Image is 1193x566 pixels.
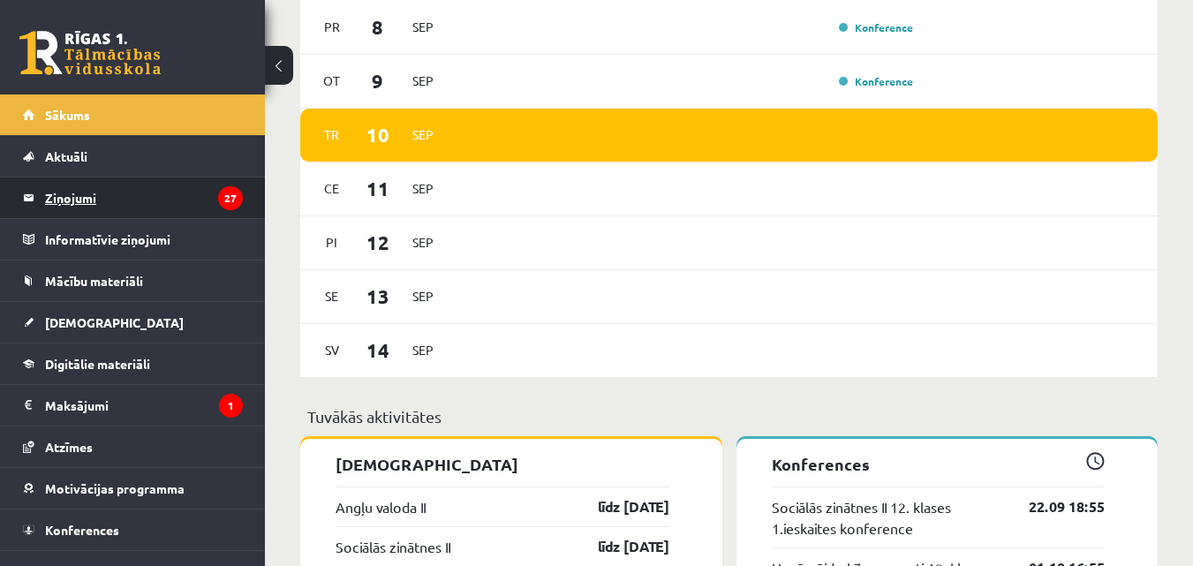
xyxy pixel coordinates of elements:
span: Se [313,283,351,310]
a: Sociālās zinātnes II [336,536,450,557]
p: [DEMOGRAPHIC_DATA] [336,452,669,476]
i: 27 [218,186,243,210]
a: Informatīvie ziņojumi [23,219,243,260]
span: 10 [351,120,405,149]
a: Aktuāli [23,136,243,177]
a: Maksājumi1 [23,385,243,426]
a: 22.09 18:55 [1002,496,1105,517]
span: Sep [404,175,442,202]
a: Konference [839,74,913,88]
span: Konferences [45,522,119,538]
span: 11 [351,174,405,203]
a: Konferences [23,509,243,550]
span: Ce [313,175,351,202]
span: Pr [313,13,351,41]
span: Sākums [45,107,90,123]
span: Sep [404,229,442,256]
legend: Informatīvie ziņojumi [45,219,243,260]
legend: Maksājumi [45,385,243,426]
a: Konference [839,20,913,34]
a: [DEMOGRAPHIC_DATA] [23,302,243,343]
a: Sākums [23,94,243,135]
span: 9 [351,66,405,95]
span: Tr [313,121,351,148]
span: Sep [404,67,442,94]
a: Digitālie materiāli [23,343,243,384]
a: Mācību materiāli [23,260,243,301]
a: Ziņojumi27 [23,177,243,218]
legend: Ziņojumi [45,177,243,218]
span: 8 [351,12,405,42]
span: Aktuāli [45,148,87,164]
span: Digitālie materiāli [45,356,150,372]
p: Konferences [772,452,1106,476]
span: Pi [313,229,351,256]
span: Sep [404,336,442,364]
a: līdz [DATE] [567,496,669,517]
span: 13 [351,282,405,311]
span: [DEMOGRAPHIC_DATA] [45,314,184,330]
a: Rīgas 1. Tālmācības vidusskola [19,31,161,75]
span: Sv [313,336,351,364]
a: Atzīmes [23,426,243,467]
span: 14 [351,336,405,365]
span: Sep [404,13,442,41]
a: līdz [DATE] [567,536,669,557]
span: Sep [404,283,442,310]
span: Atzīmes [45,439,93,455]
a: Angļu valoda II [336,496,426,517]
span: Sep [404,121,442,148]
span: Motivācijas programma [45,480,185,496]
span: Ot [313,67,351,94]
p: Tuvākās aktivitātes [307,404,1151,428]
span: Mācību materiāli [45,273,143,289]
a: Sociālās zinātnes II 12. klases 1.ieskaites konference [772,496,1003,539]
i: 1 [219,394,243,418]
span: 12 [351,228,405,257]
a: Motivācijas programma [23,468,243,509]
